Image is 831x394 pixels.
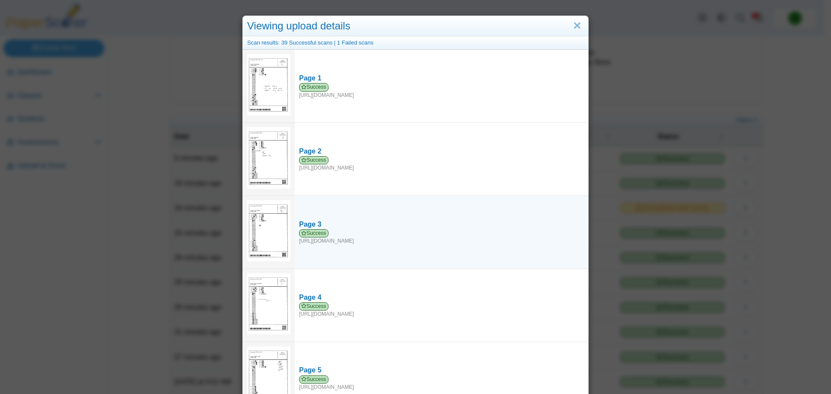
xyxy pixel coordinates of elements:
div: [URL][DOMAIN_NAME] [299,302,584,318]
span: Success [299,229,329,237]
div: Viewing upload details [243,16,588,36]
span: Success [299,375,329,384]
span: Success [299,302,329,311]
div: Page 1 [299,74,584,83]
a: Page 1 Success [URL][DOMAIN_NAME] [295,69,588,103]
div: [URL][DOMAIN_NAME] [299,156,584,172]
img: 3115898_AUGUST_25_2025T3_40_36_967000000.jpeg [247,273,290,334]
a: Page 4 Success [URL][DOMAIN_NAME] [295,288,588,322]
div: [URL][DOMAIN_NAME] [299,375,584,391]
a: Page 2 Success [URL][DOMAIN_NAME] [295,142,588,176]
div: Page 3 [299,220,584,229]
span: Success [299,156,329,164]
img: 3115896_AUGUST_25_2025T3_41_52_591000000.jpeg [247,127,290,188]
span: Success [299,83,329,91]
div: [URL][DOMAIN_NAME] [299,83,584,99]
div: Page 5 [299,365,584,375]
a: Page 3 Success [URL][DOMAIN_NAME] [295,215,588,249]
img: 3115895_AUGUST_25_2025T3_40_29_905000000.jpeg [247,54,290,115]
div: Page 4 [299,293,584,302]
div: Scan results: 39 Successful scans | 1 Failed scans [243,36,588,50]
img: 3115897_AUGUST_25_2025T3_41_52_664000000.jpeg [247,200,290,261]
div: Page 2 [299,147,584,156]
a: Close [570,19,584,33]
div: [URL][DOMAIN_NAME] [299,229,584,245]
